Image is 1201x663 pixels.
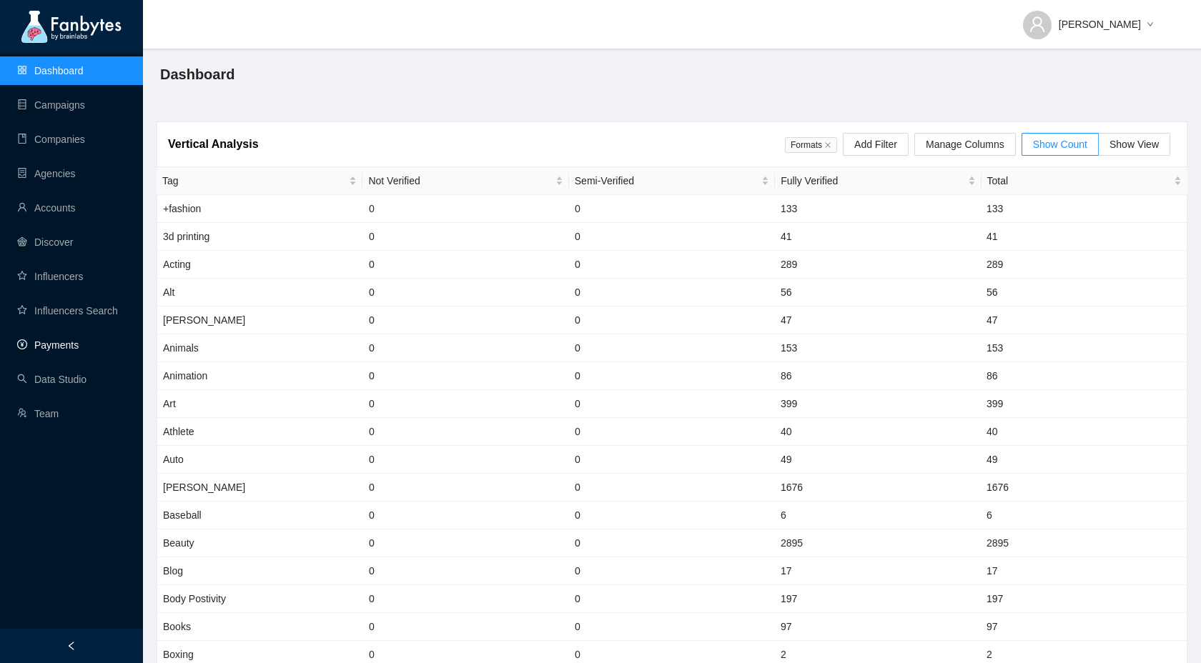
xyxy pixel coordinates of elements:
[157,223,363,251] td: 3d printing
[157,446,363,474] td: Auto
[982,167,1187,195] th: Total
[914,133,1016,156] button: Manage Columns
[157,251,363,279] td: Acting
[981,613,1187,641] td: 97
[569,362,775,390] td: 0
[157,195,363,223] td: +fashion
[981,279,1187,306] td: 56
[781,173,964,189] span: Fully Verified
[775,306,981,334] td: 47
[157,279,363,306] td: Alt
[569,251,775,279] td: 0
[569,474,775,502] td: 0
[981,251,1187,279] td: 289
[1033,139,1087,150] span: Show Count
[157,334,363,362] td: Animals
[1012,7,1165,30] button: [PERSON_NAME]down
[569,279,775,306] td: 0
[363,529,569,557] td: 0
[157,585,363,613] td: Body Postivity
[157,502,363,529] td: Baseball
[157,306,363,334] td: [PERSON_NAME]
[17,99,85,111] a: databaseCampaigns
[981,502,1187,529] td: 6
[363,418,569,446] td: 0
[363,502,569,529] td: 0
[157,362,363,390] td: Animation
[981,362,1187,390] td: 86
[981,418,1187,446] td: 40
[569,502,775,529] td: 0
[157,418,363,446] td: Athlete
[1029,16,1046,33] span: user
[17,236,73,248] a: radar-chartDiscover
[569,223,775,251] td: 0
[981,557,1187,585] td: 17
[1147,21,1154,29] span: down
[160,63,234,86] span: Dashboard
[775,334,981,362] td: 153
[363,195,569,223] td: 0
[981,529,1187,557] td: 2895
[854,136,897,152] span: Add Filter
[363,474,569,502] td: 0
[824,141,831,149] span: close
[66,641,76,651] span: left
[569,390,775,418] td: 0
[775,418,981,446] td: 40
[569,613,775,641] td: 0
[363,557,569,585] td: 0
[368,173,552,189] span: Not Verified
[775,167,981,195] th: Fully Verified
[569,195,775,223] td: 0
[17,168,76,179] a: containerAgencies
[775,195,981,223] td: 133
[981,195,1187,223] td: 133
[981,446,1187,474] td: 49
[569,418,775,446] td: 0
[775,446,981,474] td: 49
[575,173,758,189] span: Semi-Verified
[775,279,981,306] td: 56
[981,390,1187,418] td: 399
[569,585,775,613] td: 0
[775,585,981,613] td: 197
[981,334,1187,362] td: 153
[17,271,83,282] a: starInfluencers
[775,474,981,502] td: 1676
[569,306,775,334] td: 0
[157,557,363,585] td: Blog
[363,390,569,418] td: 0
[981,474,1187,502] td: 1676
[569,446,775,474] td: 0
[17,408,59,419] a: usergroup-addTeam
[363,362,569,390] td: 0
[981,223,1187,251] td: 41
[17,374,87,385] a: searchData Studio
[775,529,981,557] td: 2895
[775,362,981,390] td: 86
[775,502,981,529] td: 6
[17,339,79,351] a: pay-circlePayments
[775,223,981,251] td: 41
[157,390,363,418] td: Art
[363,223,569,251] td: 0
[843,133,909,156] button: Add Filter
[168,135,259,153] article: Vertical Analysis
[569,334,775,362] td: 0
[981,306,1187,334] td: 47
[157,167,362,195] th: Tag
[1059,16,1141,32] span: [PERSON_NAME]
[775,251,981,279] td: 289
[363,306,569,334] td: 0
[926,136,1004,152] span: Manage Columns
[775,390,981,418] td: 399
[363,334,569,362] td: 0
[569,167,775,195] th: Semi-Verified
[17,305,118,316] a: starInfluencers Search
[363,251,569,279] td: 0
[162,173,346,189] span: Tag
[363,613,569,641] td: 0
[981,585,1187,613] td: 197
[157,529,363,557] td: Beauty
